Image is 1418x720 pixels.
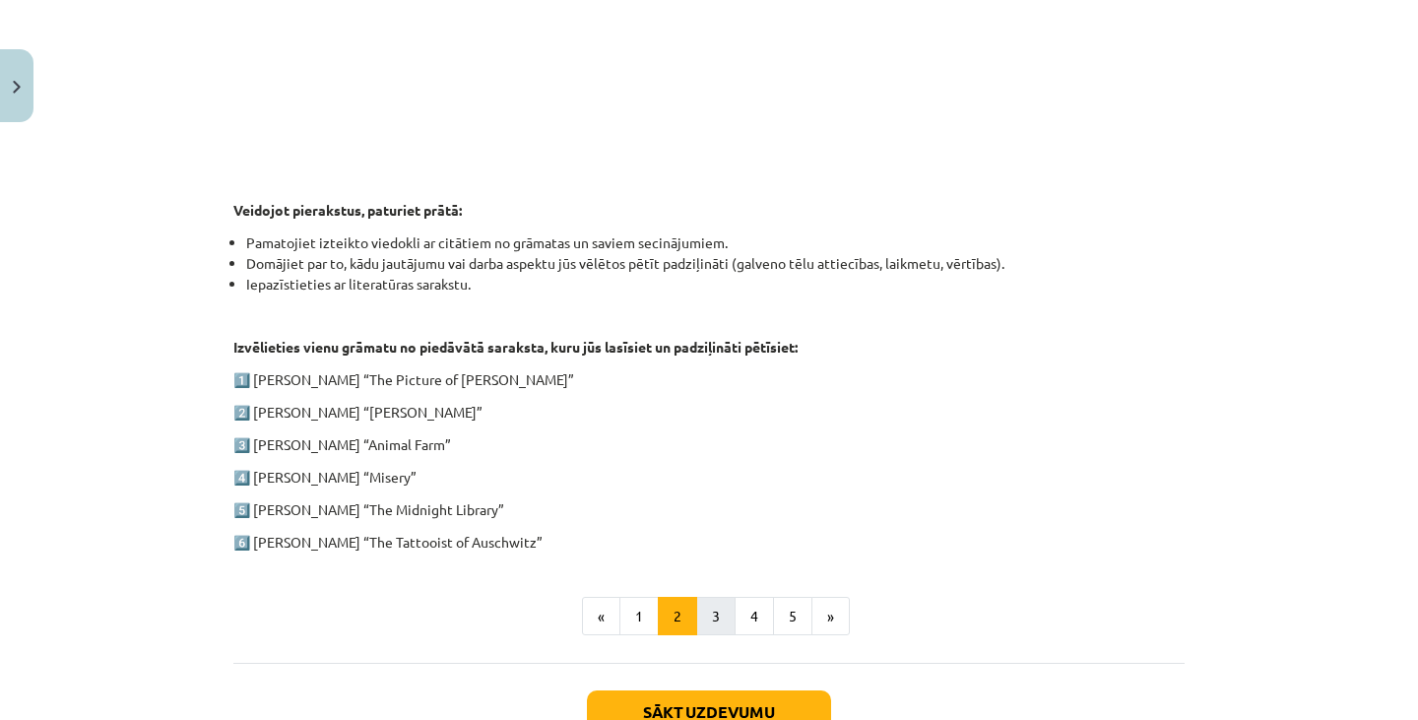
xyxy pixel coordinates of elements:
[246,274,1185,295] li: Iepazīstieties ar literatūras sarakstu.
[773,597,812,636] button: 5
[233,338,798,356] strong: Izvēlieties vienu grāmatu no piedāvātā saraksta, kuru jūs lasīsiet un padziļināti pētīsiet:
[233,499,1185,520] p: 5️⃣ [PERSON_NAME] “The Midnight Library”
[233,467,1185,488] p: 4️⃣ [PERSON_NAME] “Misery”
[233,597,1185,636] nav: Page navigation example
[246,232,1185,253] li: Pamatojiet izteikto viedokli ar citātiem no grāmatas un saviem secinājumiem.
[233,201,462,219] strong: Veidojot pierakstus, paturiet prātā:
[233,532,1185,553] p: 6️⃣ [PERSON_NAME] “The Tattooist of Auschwitz”
[582,597,620,636] button: «
[696,597,736,636] button: 3
[658,597,697,636] button: 2
[233,402,1185,423] p: 2️⃣ [PERSON_NAME] “[PERSON_NAME]”
[13,81,21,94] img: icon-close-lesson-0947bae3869378f0d4975bcd49f059093ad1ed9edebbc8119c70593378902aed.svg
[246,253,1185,274] li: Domājiet par to, kādu jautājumu vai darba aspektu jūs vēlētos pētīt padziļināti (galveno tēlu att...
[735,597,774,636] button: 4
[619,597,659,636] button: 1
[233,434,1185,455] p: 3️⃣ [PERSON_NAME] “Animal Farm”
[811,597,850,636] button: »
[233,369,1185,390] p: 1️⃣ [PERSON_NAME] “The Picture of [PERSON_NAME]”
